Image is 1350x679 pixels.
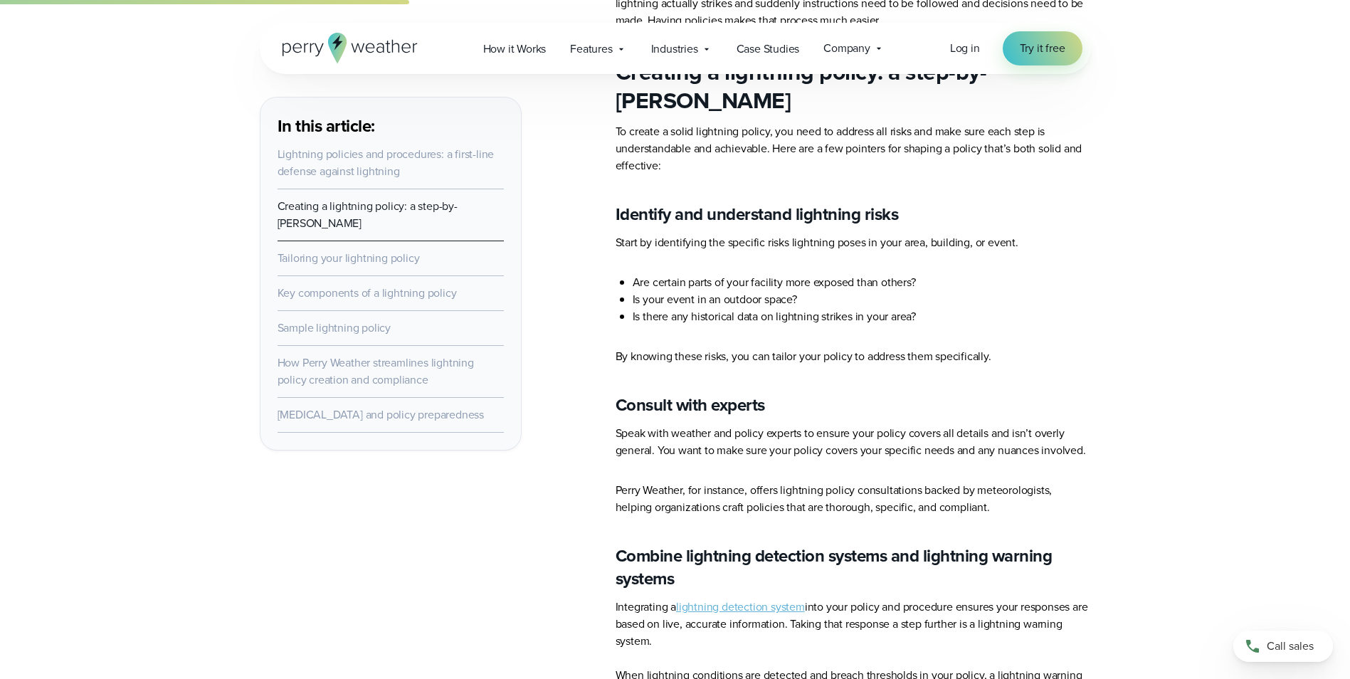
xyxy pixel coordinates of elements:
a: Log in [950,40,980,57]
a: Lightning policies and procedures: a first-line defense against lightning [278,146,495,179]
strong: Consult with experts [616,392,765,418]
a: Tailoring your lightning policy [278,250,420,266]
span: Call sales [1267,638,1314,655]
span: Case Studies [737,41,800,58]
a: How it Works [471,34,559,63]
strong: Identify and understand lightning risks [616,201,899,227]
a: Key components of a lightning policy [278,285,457,301]
p: To create a solid lightning policy, you need to address all risks and make sure each step is unde... [616,123,1091,174]
span: Try it free [1020,40,1065,57]
li: Are certain parts of your facility more exposed than others? [633,274,1091,291]
span: Log in [950,40,980,56]
p: Speak with weather and policy experts to ensure your policy covers all details and isn’t overly g... [616,425,1091,459]
h3: In this article: [278,115,504,137]
p: Perry Weather, for instance, offers lightning policy consultations backed by meteorologists, help... [616,482,1091,516]
span: How it Works [483,41,547,58]
a: How Perry Weather streamlines lightning policy creation and compliance [278,354,474,388]
a: [MEDICAL_DATA] and policy preparedness [278,406,484,423]
h2: Creating a lightning policy: a step-by-[PERSON_NAME] [616,58,1091,115]
span: Features [570,41,612,58]
p: By knowing these risks, you can tailor your policy to address them specifically. [616,348,1091,365]
a: Sample lightning policy [278,320,391,336]
a: lightning detection system [676,599,805,615]
a: Try it free [1003,31,1082,65]
a: Creating a lightning policy: a step-by-[PERSON_NAME] [278,198,458,231]
a: Case Studies [724,34,812,63]
li: Is there any historical data on lightning strikes in your area? [633,308,1091,325]
strong: Combine lightning detection systems and lightning warning systems [616,543,1053,591]
li: Is your event in an outdoor space? [633,291,1091,308]
p: Start by identifying the specific risks lightning poses in your area, building, or event. [616,234,1091,251]
a: Call sales [1233,631,1333,662]
span: Industries [651,41,698,58]
span: Company [823,40,870,57]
